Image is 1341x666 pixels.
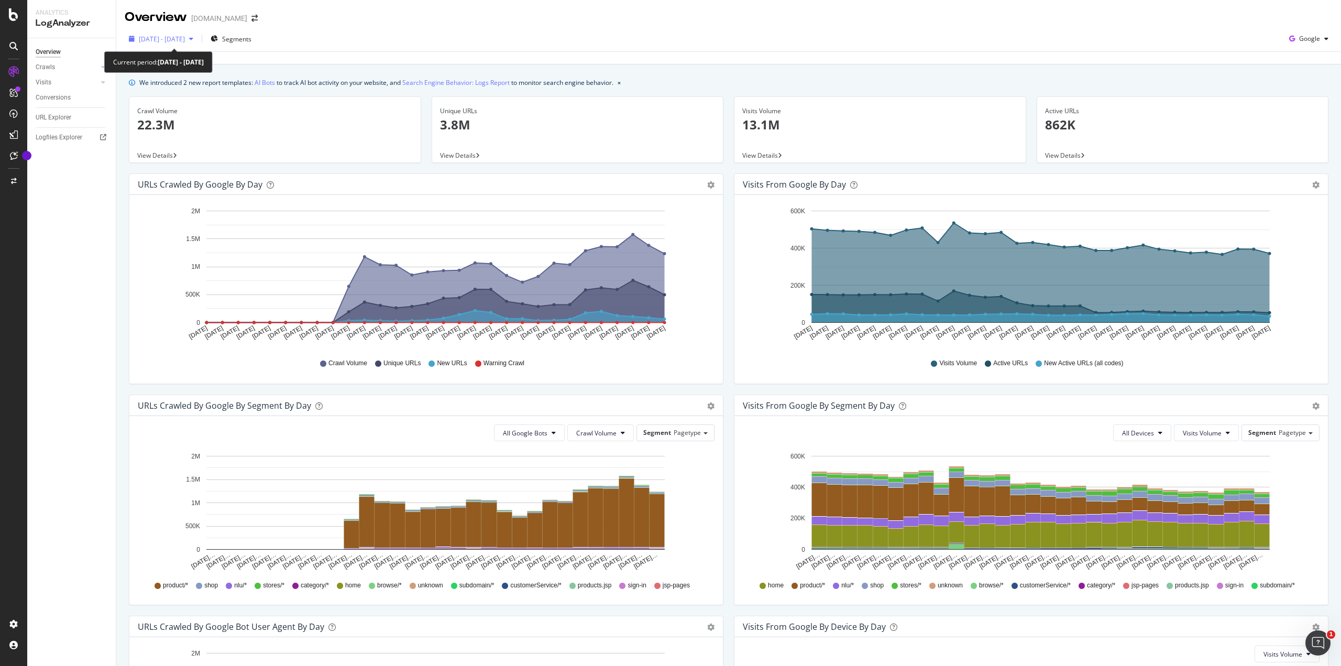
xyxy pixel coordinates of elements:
text: [DATE] [1203,324,1224,341]
b: [DATE] - [DATE] [158,58,204,67]
span: shop [204,581,218,590]
text: [DATE] [409,324,430,341]
text: [DATE] [998,324,1019,341]
text: [DATE] [282,324,303,341]
span: nlu/* [841,581,854,590]
div: A chart. [743,450,1316,571]
text: [DATE] [1140,324,1161,341]
span: home [345,581,361,590]
button: Segments [206,30,256,47]
span: Pagetype [1279,428,1306,437]
text: [DATE] [809,324,830,341]
div: gear [1312,402,1320,410]
div: Overview [36,47,61,58]
div: Logfiles Explorer [36,132,82,143]
text: [DATE] [361,324,382,341]
text: 2M [191,208,200,215]
span: Warning Crawl [483,359,524,368]
div: Unique URLs [440,106,716,116]
text: [DATE] [1219,324,1240,341]
text: [DATE] [235,324,256,341]
span: browse/* [377,581,402,590]
span: sign-in [1225,581,1244,590]
text: [DATE] [793,324,814,341]
text: [DATE] [1014,324,1035,341]
text: 200K [790,282,805,289]
span: jsp-pages [663,581,690,590]
text: [DATE] [840,324,861,341]
span: Google [1299,34,1320,43]
span: 1 [1327,630,1335,639]
text: [DATE] [935,324,956,341]
text: [DATE] [919,324,940,341]
span: Visits Volume [1263,650,1302,659]
span: products.jsp [578,581,612,590]
p: 22.3M [137,116,413,134]
text: [DATE] [472,324,493,341]
button: Visits Volume [1255,646,1320,662]
text: [DATE] [1093,324,1114,341]
svg: A chart. [138,203,711,349]
div: A chart. [743,203,1316,349]
text: [DATE] [424,324,445,341]
text: [DATE] [393,324,414,341]
text: [DATE] [903,324,924,341]
span: home [768,581,784,590]
text: [DATE] [598,324,619,341]
text: 0 [801,319,805,326]
a: Conversions [36,92,108,103]
div: Visits [36,77,51,88]
text: [DATE] [1172,324,1193,341]
div: LogAnalyzer [36,17,107,29]
button: Google [1285,30,1333,47]
text: [DATE] [1188,324,1208,341]
a: Search Engine Behavior: Logs Report [402,77,510,88]
a: AI Bots [255,77,275,88]
span: stores/* [263,581,284,590]
a: Logfiles Explorer [36,132,108,143]
div: gear [707,624,715,631]
text: 0 [196,546,200,553]
div: Analytics [36,8,107,17]
text: [DATE] [982,324,1003,341]
div: Visits from Google By Segment By Day [743,400,895,411]
div: Visits from Google by day [743,179,846,190]
text: [DATE] [1046,324,1067,341]
div: gear [707,402,715,410]
span: View Details [742,151,778,160]
span: product/* [800,581,825,590]
text: 200K [790,515,805,522]
text: 2M [191,650,200,657]
span: jsp-pages [1131,581,1159,590]
div: Tooltip anchor [22,151,31,160]
span: customerService/* [510,581,561,590]
div: Visits From Google By Device By Day [743,621,886,632]
span: Unique URLs [383,359,421,368]
text: [DATE] [614,324,635,341]
text: 500K [185,291,200,299]
button: close banner [615,75,623,90]
span: Segment [1248,428,1276,437]
div: Crawls [36,62,55,73]
div: We introduced 2 new report templates: to track AI bot activity on your website, and to monitor se... [139,77,613,88]
text: [DATE] [1156,324,1177,341]
text: 1.5M [186,235,200,243]
text: [DATE] [1061,324,1082,341]
text: [DATE] [188,324,208,341]
p: 13.1M [742,116,1018,134]
div: URLs Crawled by Google bot User Agent By Day [138,621,324,632]
span: product/* [163,581,188,590]
p: 3.8M [440,116,716,134]
text: [DATE] [856,324,877,341]
text: 1.5M [186,476,200,483]
div: URLs Crawled by Google By Segment By Day [138,400,311,411]
span: New Active URLs (all codes) [1044,359,1123,368]
text: [DATE] [1029,324,1050,341]
span: subdomain/* [1260,581,1295,590]
div: Visits Volume [742,106,1018,116]
button: Crawl Volume [567,424,634,441]
iframe: Intercom live chat [1305,630,1331,656]
div: Conversions [36,92,71,103]
text: [DATE] [1235,324,1256,341]
text: 400K [790,484,805,491]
